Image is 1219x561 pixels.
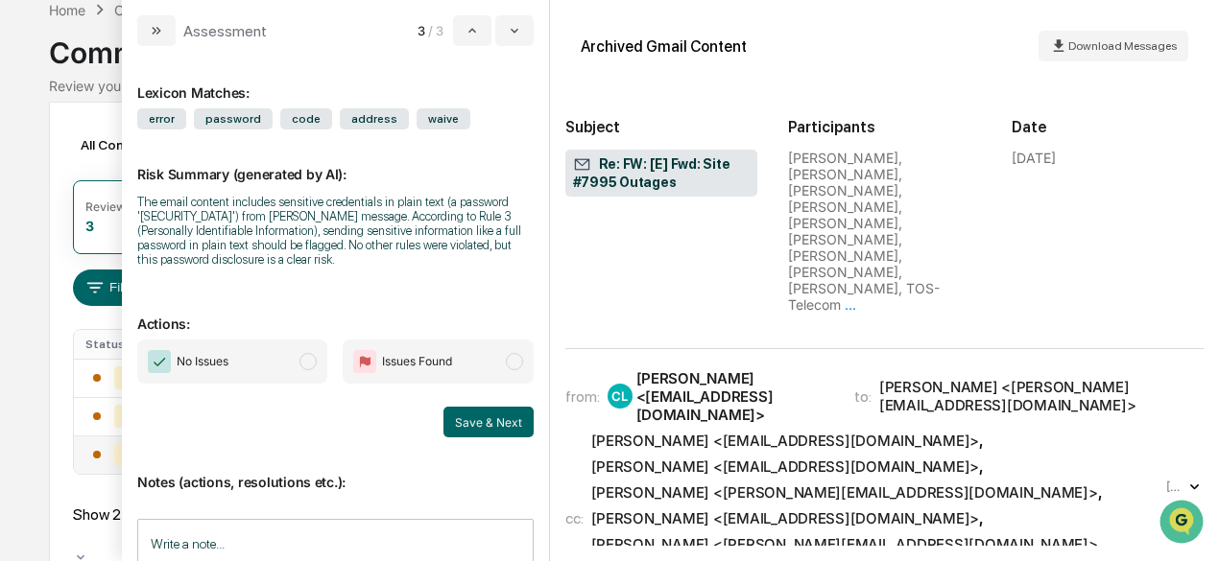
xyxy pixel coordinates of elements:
div: Start new chat [65,146,315,165]
div: 🖐️ [19,243,35,258]
div: Lexicon Matches: [137,61,534,101]
span: Pylon [191,324,232,339]
iframe: Open customer support [1158,498,1209,549]
span: , [591,483,1102,502]
div: [PERSON_NAME] <[EMAIL_ADDRESS][DOMAIN_NAME]> [591,509,980,527]
th: Status [74,330,161,359]
span: Preclearance [38,241,124,260]
time: Wednesday, July 16, 2025 at 10:47:14 AM [1166,479,1185,494]
span: , [591,457,984,476]
span: 3 [418,23,425,38]
span: error [137,108,186,129]
a: 🔎Data Lookup [12,269,129,304]
span: code [280,108,332,129]
div: [PERSON_NAME] <[EMAIL_ADDRESS][DOMAIN_NAME]> [591,457,980,476]
span: , [591,509,984,527]
img: 1746055101610-c473b297-6a78-478c-a979-82029cc54cd1 [19,146,54,180]
div: [PERSON_NAME] <[EMAIL_ADDRESS][DOMAIN_NAME]> [591,432,980,450]
a: 🗄️Attestations [131,233,246,268]
h2: Subject [565,118,758,136]
div: [PERSON_NAME] <[PERSON_NAME][EMAIL_ADDRESS][DOMAIN_NAME]> [879,378,1162,414]
div: 🔎 [19,279,35,294]
span: to: [854,387,872,406]
span: , [591,535,1102,553]
div: Communications Archive [114,2,270,18]
a: 🖐️Preclearance [12,233,131,268]
span: address [340,108,409,129]
div: We're available if you need us! [65,165,243,180]
h2: Participants [788,118,981,136]
span: , [591,432,984,450]
div: [PERSON_NAME], [PERSON_NAME], [PERSON_NAME], [PERSON_NAME], [PERSON_NAME], [PERSON_NAME], [PERSON... [788,150,981,313]
div: 3 [85,218,94,234]
span: ... [845,296,856,313]
div: Communications Archive [49,20,1170,70]
span: Data Lookup [38,277,121,296]
span: Download Messages [1068,39,1177,53]
button: Start new chat [326,152,349,175]
img: Flag [353,350,376,373]
span: password [194,108,273,129]
div: [DATE] [1012,150,1056,166]
h2: Date [1012,118,1205,136]
button: Filters [73,269,156,306]
div: [PERSON_NAME] <[PERSON_NAME][EMAIL_ADDRESS][DOMAIN_NAME]> [591,535,1098,553]
span: waive [417,108,470,129]
div: Home [49,2,85,18]
div: Review Required [85,199,178,214]
div: All Conversations [73,129,218,160]
span: No Issues [177,352,228,371]
span: from: [565,387,600,406]
button: Save & Next [443,407,534,437]
p: Actions: [137,292,534,332]
p: Risk Summary (generated by AI): [137,143,534,182]
div: [PERSON_NAME] <[EMAIL_ADDRESS][DOMAIN_NAME]> [636,369,831,424]
div: [PERSON_NAME] <[PERSON_NAME][EMAIL_ADDRESS][DOMAIN_NAME]> [591,483,1098,502]
img: Checkmark [148,350,171,373]
span: Attestations [158,241,238,260]
div: The email content includes sensitive credentials in plain text (a password '[SECURITY_DATA]') fro... [137,195,534,267]
span: / 3 [428,23,448,38]
button: Download Messages [1039,31,1188,61]
span: Re: FW: [E] Fwd: Site #7995 Outages [573,155,751,192]
a: Powered byPylon [135,323,232,339]
div: Archived Gmail Content [581,37,747,56]
div: Assessment [183,22,267,40]
div: 🗄️ [139,243,155,258]
span: Issues Found [382,352,452,371]
div: Review your communication records across channels [49,78,1170,94]
div: Show 25 [73,505,188,524]
div: CL [608,384,633,409]
span: cc: [565,509,584,527]
p: Notes (actions, resolutions etc.): [137,451,534,490]
p: How can we help? [19,39,349,70]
